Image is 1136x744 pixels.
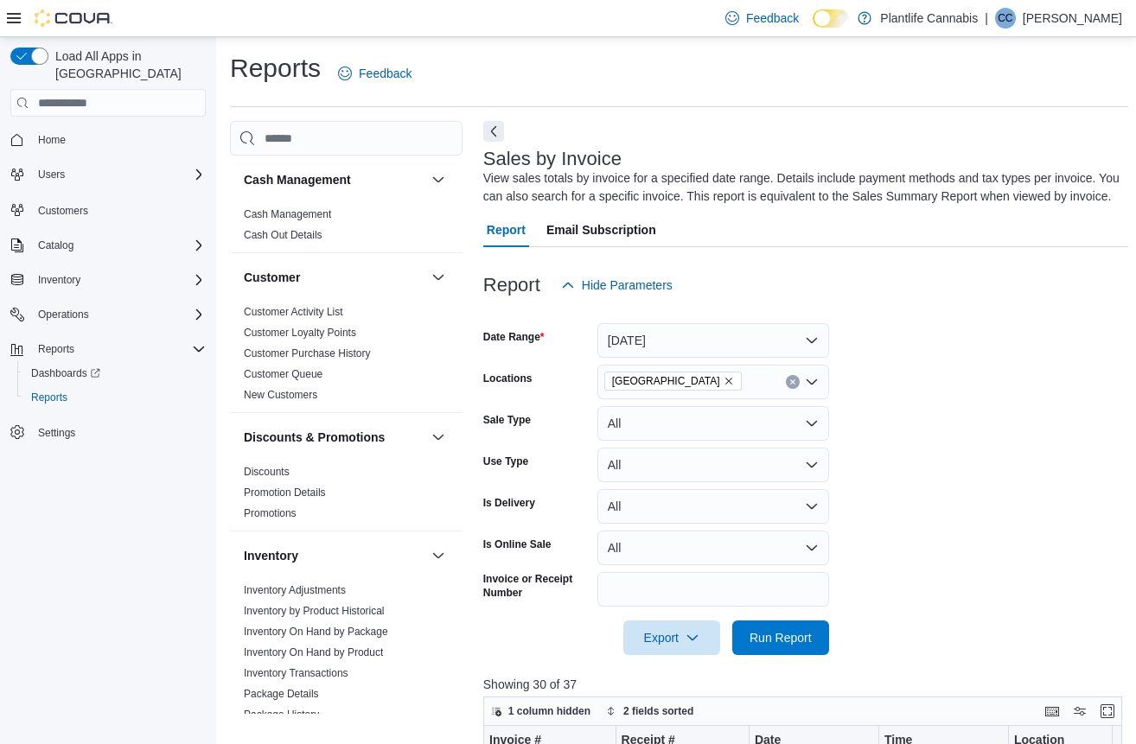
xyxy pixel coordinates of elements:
[24,387,74,408] a: Reports
[487,213,526,247] span: Report
[998,8,1012,29] span: CC
[244,228,322,242] span: Cash Out Details
[35,10,112,27] img: Cova
[244,486,326,499] a: Promotion Details
[483,169,1120,206] div: View sales totals by invoice for a specified date range. Details include payment methods and tax ...
[3,420,213,445] button: Settings
[483,149,622,169] h3: Sales by Invoice
[38,308,89,321] span: Operations
[597,448,829,482] button: All
[244,506,297,520] span: Promotions
[244,626,388,638] a: Inventory On Hand by Package
[244,305,343,319] span: Customer Activity List
[3,268,213,292] button: Inventory
[31,130,73,150] a: Home
[31,304,96,325] button: Operations
[995,8,1016,29] div: Clarke Cole
[244,429,424,446] button: Discounts & Promotions
[1097,701,1118,722] button: Enter fullscreen
[786,375,800,389] button: Clear input
[24,363,107,384] a: Dashboards
[244,207,331,221] span: Cash Management
[38,238,73,252] span: Catalog
[244,269,300,286] h3: Customer
[483,275,540,296] h3: Report
[546,213,656,247] span: Email Subscription
[805,375,819,389] button: Open list of options
[483,413,531,427] label: Sale Type
[1069,701,1090,722] button: Display options
[244,646,383,658] a: Inventory On Hand by Product
[3,127,213,152] button: Home
[582,277,673,294] span: Hide Parameters
[244,583,346,597] span: Inventory Adjustments
[244,347,371,360] span: Customer Purchase History
[623,704,693,718] span: 2 fields sorted
[604,372,742,391] span: Fort Saskatchewan
[483,372,533,385] label: Locations
[17,361,213,385] a: Dashboards
[428,427,449,448] button: Discounts & Promotions
[244,429,385,446] h3: Discounts & Promotions
[597,406,829,441] button: All
[31,339,81,359] button: Reports
[597,531,829,565] button: All
[244,709,319,721] a: Package History
[3,337,213,361] button: Reports
[31,235,80,256] button: Catalog
[612,372,720,390] span: [GEOGRAPHIC_DATA]
[38,133,66,147] span: Home
[985,8,988,29] p: |
[244,708,319,722] span: Package History
[483,330,545,344] label: Date Range
[244,388,317,402] span: New Customers
[31,164,72,185] button: Users
[244,347,371,359] a: Customer Purchase History
[244,208,331,220] a: Cash Management
[24,387,206,408] span: Reports
[230,461,463,531] div: Discounts & Promotions
[31,129,206,150] span: Home
[31,304,206,325] span: Operations
[599,701,700,722] button: 2 fields sorted
[3,302,213,327] button: Operations
[732,620,829,655] button: Run Report
[813,28,814,29] span: Dark Mode
[359,65,412,82] span: Feedback
[3,197,213,222] button: Customers
[746,10,799,27] span: Feedback
[244,171,424,188] button: Cash Management
[31,235,206,256] span: Catalog
[244,465,290,479] span: Discounts
[428,169,449,190] button: Cash Management
[230,302,463,412] div: Customer
[244,486,326,499] span: Promotion Details
[38,168,65,181] span: Users
[483,496,535,510] label: Is Delivery
[331,56,418,91] a: Feedback
[724,376,734,386] button: Remove Fort Saskatchewan from selection in this group
[244,667,348,679] a: Inventory Transactions
[17,385,213,410] button: Reports
[244,389,317,401] a: New Customers
[244,625,388,639] span: Inventory On Hand by Package
[1042,701,1063,722] button: Keyboard shortcuts
[230,51,321,86] h1: Reports
[623,620,720,655] button: Export
[244,605,385,617] a: Inventory by Product Historical
[31,391,67,404] span: Reports
[31,423,82,443] a: Settings
[428,545,449,566] button: Inventory
[24,363,206,384] span: Dashboards
[244,604,385,618] span: Inventory by Product Historical
[38,204,88,218] span: Customers
[483,537,552,551] label: Is Online Sale
[750,629,812,646] span: Run Report
[428,267,449,288] button: Customer
[31,199,206,220] span: Customers
[31,366,100,380] span: Dashboards
[244,368,322,380] a: Customer Queue
[483,572,590,600] label: Invoice or Receipt Number
[31,200,95,221] a: Customers
[244,547,298,564] h3: Inventory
